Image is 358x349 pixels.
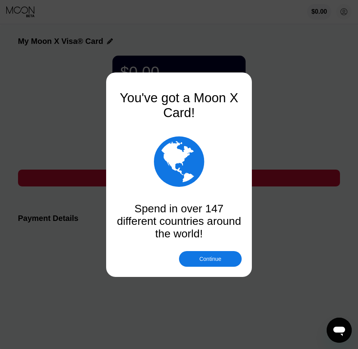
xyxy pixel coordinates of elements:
[116,203,242,240] div: Spend in over 147 different countries around the world!
[116,132,242,191] div: 
[327,318,352,343] iframe: Button to launch messaging window
[199,256,221,262] div: Continue
[179,251,242,267] div: Continue
[154,132,204,191] div: 
[116,90,242,120] div: You've got a Moon X Card!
